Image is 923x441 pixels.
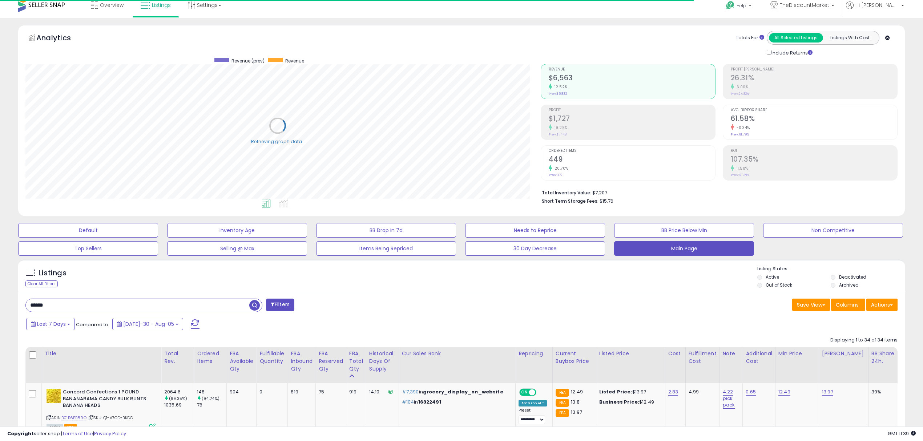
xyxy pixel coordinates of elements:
[402,389,510,395] p: in
[549,132,567,137] small: Prev: $1,448
[291,389,310,395] div: 819
[542,198,598,204] b: Short Term Storage Fees:
[614,241,754,256] button: Main Page
[599,399,660,405] div: $12.49
[230,389,251,395] div: 904
[259,389,282,395] div: 0
[349,350,363,373] div: FBA Total Qty
[402,398,414,405] span: #104
[766,274,779,280] label: Active
[39,268,66,278] h5: Listings
[423,388,503,395] span: grocery_display_on_website
[519,350,549,357] div: Repricing
[230,350,253,373] div: FBA Available Qty
[846,1,904,18] a: Hi [PERSON_NAME]
[167,223,307,238] button: Inventory Age
[822,388,833,396] a: 13.97
[599,350,662,357] div: Listed Price
[723,350,740,357] div: Note
[47,389,61,403] img: 51E-37ja3SL._SL40_.jpg
[26,318,75,330] button: Last 7 Days
[556,389,569,397] small: FBA
[197,402,226,408] div: 76
[465,241,605,256] button: 30 Day Decrease
[830,337,898,344] div: Displaying 1 to 34 of 34 items
[152,1,171,9] span: Listings
[76,321,109,328] span: Compared to:
[418,398,441,405] span: 16322491
[88,415,133,421] span: | SKU: Q1-A7OD-BKDC
[94,430,126,437] a: Privacy Policy
[778,388,790,396] a: 12.49
[552,166,568,171] small: 20.70%
[871,350,898,365] div: BB Share 24h.
[549,155,715,165] h2: 449
[535,389,547,396] span: OFF
[63,389,151,411] b: Concord Confections 1 POUND BANANARAMA CANDY BULK RUNTS BANANA HEADS
[100,1,124,9] span: Overview
[763,223,903,238] button: Non Competitive
[734,125,750,130] small: -0.34%
[7,430,34,437] strong: Copyright
[552,84,568,90] small: 12.52%
[766,282,792,288] label: Out of Stock
[556,409,569,417] small: FBA
[519,408,547,424] div: Preset:
[599,398,639,405] b: Business Price:
[866,299,898,311] button: Actions
[746,350,772,365] div: Additional Cost
[549,108,715,112] span: Profit
[519,400,547,406] div: Amazon AI *
[167,241,307,256] button: Selling @ Max
[737,3,746,9] span: Help
[18,223,158,238] button: Default
[18,241,158,256] button: Top Sellers
[731,149,897,153] span: ROI
[197,389,226,395] div: 148
[349,389,360,395] div: 919
[571,409,582,416] span: 13.97
[369,350,396,373] div: Historical Days Of Supply
[164,350,191,365] div: Total Rev.
[25,280,58,287] div: Clear All Filters
[731,92,749,96] small: Prev: 24.82%
[839,282,859,288] label: Archived
[123,320,174,328] span: [DATE]-30 - Aug-05
[45,350,158,357] div: Title
[319,350,343,373] div: FBA Reserved Qty
[549,114,715,124] h2: $1,727
[197,350,223,365] div: Ordered Items
[668,388,678,396] a: 2.83
[600,198,613,205] span: $15.76
[556,399,569,407] small: FBA
[520,389,529,396] span: ON
[369,389,393,395] div: 14.10
[855,1,899,9] span: Hi [PERSON_NAME]
[402,388,419,395] span: #7,390
[291,350,313,373] div: FBA inbound Qty
[888,430,916,437] span: 2025-08-13 11:39 GMT
[552,125,568,130] small: 19.28%
[823,33,877,43] button: Listings With Cost
[64,424,77,430] span: FBA
[769,33,823,43] button: All Selected Listings
[47,424,63,430] span: All listings currently available for purchase on Amazon
[571,398,580,405] span: 13.8
[164,389,194,395] div: 2064.6
[549,173,563,177] small: Prev: 372
[571,388,583,395] span: 12.49
[731,74,897,84] h2: 26.31%
[599,388,632,395] b: Listed Price:
[402,350,512,357] div: Cur Sales Rank
[542,190,591,196] b: Total Inventory Value:
[734,166,748,171] small: 11.58%
[689,350,717,365] div: Fulfillment Cost
[668,350,682,357] div: Cost
[259,350,285,365] div: Fulfillable Quantity
[316,241,456,256] button: Items Being Repriced
[839,274,866,280] label: Deactivated
[731,132,749,137] small: Prev: 61.79%
[465,223,605,238] button: Needs to Reprice
[542,188,892,197] li: $7,207
[731,173,749,177] small: Prev: 96.21%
